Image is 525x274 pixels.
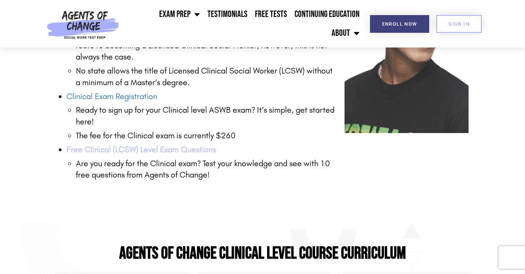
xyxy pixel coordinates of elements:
nav: Menu [122,5,363,43]
h2: Agents of Change Clinical Level Course Curriculum [51,245,474,262]
span: SIGN IN [448,21,470,26]
li: Are you ready for the Clinical exam? Test your knowledge and see with 10 free questions from Agen... [76,158,336,181]
a: SIGN IN [436,15,482,33]
a: About [328,24,363,43]
a: Continuing Education [291,5,363,24]
a: Enroll Now [370,15,429,33]
span: Enroll Now [382,21,417,26]
a: Testimonials [204,5,251,24]
p: No state allows the title of Licensed Clinical Social Worker (LCSW) without a minimum of a Master... [76,65,336,89]
li: The fee for the Clinical exam is currently $260 [76,130,336,142]
li: Ready to sign up for your Clinical level ASWB exam? It’s simple, get started here! [76,104,336,128]
a: Free Clinical (LCSW) Level Exam Questions [66,145,216,155]
a: Clinical Exam Registration [66,92,157,101]
a: Free Tests [251,5,291,24]
a: Exam Prep [155,5,204,24]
